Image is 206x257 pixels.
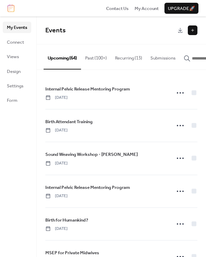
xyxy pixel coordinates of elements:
span: Design [7,68,21,75]
span: Birth for Humankind? [45,217,88,224]
span: Internal Pelvic Release Mentoring Program [45,86,130,93]
span: Upgrade 🚀 [168,5,195,12]
a: Internal Pelvic Release Mentoring Program [45,184,130,191]
span: [DATE] [45,160,68,167]
span: [DATE] [45,95,68,101]
span: [DATE] [45,226,68,232]
span: My Events [7,24,27,31]
a: MSEP for Private Midwives [45,249,99,257]
a: My Account [135,5,159,12]
span: Settings [7,83,23,89]
span: Connect [7,39,24,46]
a: Connect [3,36,31,47]
button: Upgrade🚀 [164,3,198,14]
a: Design [3,66,31,77]
button: Upcoming (64) [44,44,81,69]
button: Recurring (13) [111,44,146,68]
img: logo [8,4,14,12]
a: Birth Attendant Training [45,118,93,126]
a: Views [3,51,31,62]
a: Internal Pelvic Release Mentoring Program [45,85,130,93]
span: [DATE] [45,193,68,199]
span: [DATE] [45,127,68,133]
a: Settings [3,80,31,91]
a: Form [3,95,31,106]
span: Form [7,97,18,104]
button: Submissions [146,44,180,68]
span: Views [7,53,19,60]
span: Events [45,24,66,37]
button: Past (100+) [81,44,111,68]
a: Birth for Humankind? [45,216,88,224]
a: Contact Us [106,5,129,12]
a: Sound Weaving Workshop - [PERSON_NAME] [45,151,138,158]
a: My Events [3,22,31,33]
